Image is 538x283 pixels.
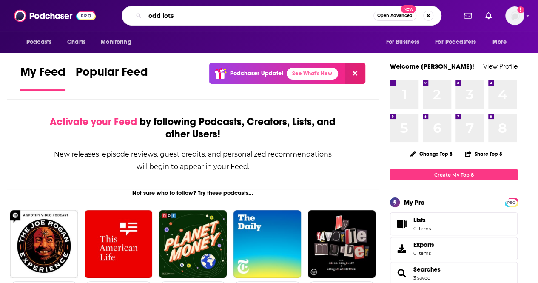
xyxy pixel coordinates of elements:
[101,36,131,48] span: Monitoring
[505,6,524,25] button: Show profile menu
[76,65,148,84] span: Popular Feed
[461,9,475,23] a: Show notifications dropdown
[413,275,430,281] a: 3 saved
[413,250,434,256] span: 0 items
[380,34,430,50] button: open menu
[50,148,336,173] div: New releases, episode reviews, guest credits, and personalized recommendations will begin to appe...
[393,243,410,254] span: Exports
[390,237,518,260] a: Exports
[76,65,148,91] a: Popular Feed
[404,198,425,206] div: My Pro
[7,189,379,197] div: Not sure who to follow? Try these podcasts...
[413,216,431,224] span: Lists
[145,9,373,23] input: Search podcasts, credits, & more...
[505,6,524,25] span: Logged in as ClarissaGuerrero
[430,34,488,50] button: open menu
[401,5,416,13] span: New
[377,14,413,18] span: Open Advanced
[435,36,476,48] span: For Podcasters
[20,65,65,91] a: My Feed
[308,210,376,278] img: My Favorite Murder with Karen Kilgariff and Georgia Hardstark
[492,36,507,48] span: More
[506,199,516,205] a: PRO
[482,9,495,23] a: Show notifications dropdown
[26,36,51,48] span: Podcasts
[20,65,65,84] span: My Feed
[287,68,338,80] a: See What's New
[373,11,416,21] button: Open AdvancedNew
[122,6,441,26] div: Search podcasts, credits, & more...
[505,6,524,25] img: User Profile
[390,212,518,235] a: Lists
[393,267,410,279] a: Searches
[95,34,142,50] button: open menu
[405,149,458,159] button: Change Top 8
[390,169,518,180] a: Create My Top 8
[67,36,85,48] span: Charts
[413,216,426,224] span: Lists
[483,62,518,70] a: View Profile
[464,146,503,162] button: Share Top 8
[233,210,301,278] img: The Daily
[413,226,431,232] span: 0 items
[413,241,434,249] span: Exports
[393,218,410,230] span: Lists
[85,210,152,278] img: This American Life
[230,70,283,77] p: Podchaser Update!
[517,6,524,13] svg: Add a profile image
[487,34,518,50] button: open menu
[14,8,96,24] img: Podchaser - Follow, Share and Rate Podcasts
[50,116,336,140] div: by following Podcasts, Creators, Lists, and other Users!
[390,62,474,70] a: Welcome [PERSON_NAME]!
[159,210,227,278] img: Planet Money
[413,266,441,273] a: Searches
[50,115,137,128] span: Activate your Feed
[10,210,78,278] img: The Joe Rogan Experience
[62,34,91,50] a: Charts
[386,36,419,48] span: For Business
[20,34,63,50] button: open menu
